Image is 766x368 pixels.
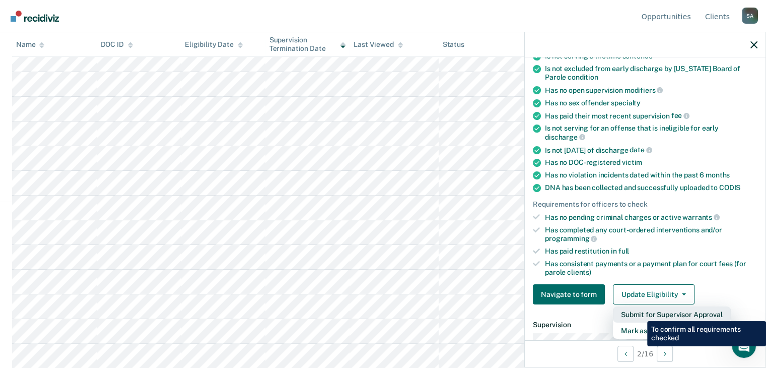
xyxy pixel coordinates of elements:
div: Status [443,40,464,49]
div: Has no open supervision [545,86,757,95]
div: 2 / 16 [525,340,765,367]
div: Dropdown Menu [613,306,731,339]
button: Profile dropdown button [742,8,758,24]
button: Navigate to form [533,284,605,304]
div: Eligibility Date [185,40,243,49]
button: Update Eligibility [613,284,694,304]
div: DNA has been collected and successfully uploaded to [545,183,757,192]
span: date [630,146,652,154]
span: CODIS [719,183,740,192]
a: Navigate to form link [533,284,609,304]
span: programming [545,234,597,242]
div: Has no pending criminal charges or active [545,213,757,222]
div: Name [16,40,44,49]
dt: Supervision [533,321,757,329]
span: condition [568,73,598,81]
iframe: Intercom live chat [732,334,756,358]
span: modifiers [624,86,663,94]
span: victim [622,158,642,166]
div: Is not [DATE] of discharge [545,146,757,155]
span: discharge [545,133,585,141]
span: specialty [611,99,641,107]
div: Has paid restitution in [545,247,757,256]
div: Has no sex offender [545,99,757,107]
div: Is not serving for an offense that is ineligible for early [545,124,757,141]
div: Requirements for officers to check [533,200,757,209]
span: months [706,171,730,179]
button: Submit for Supervisor Approval [613,306,731,323]
div: Last Viewed [354,40,402,49]
div: Has no DOC-registered [545,158,757,167]
span: fee [671,111,689,119]
span: warrants [682,213,720,221]
button: Previous Opportunity [617,346,634,362]
div: Has no violation incidents dated within the past 6 [545,171,757,179]
div: Has consistent payments or a payment plan for court fees (for parole [545,260,757,277]
div: Is not excluded from early discharge by [US_STATE] Board of Parole [545,65,757,82]
div: DOC ID [101,40,133,49]
img: Recidiviz [11,11,59,22]
div: Has completed any court-ordered interventions and/or [545,226,757,243]
button: Mark as Ineligible [613,323,731,339]
div: Has paid their most recent supervision [545,111,757,120]
div: S A [742,8,758,24]
div: Supervision Termination Date [269,36,346,53]
span: clients) [567,268,591,276]
button: Next Opportunity [657,346,673,362]
span: full [618,247,629,255]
